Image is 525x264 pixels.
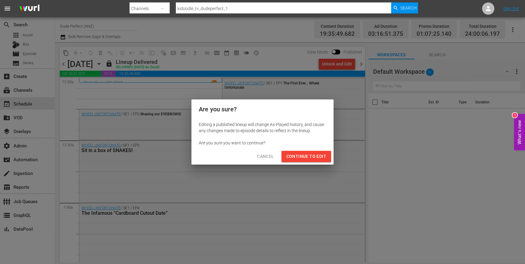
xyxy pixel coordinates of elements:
[514,114,525,150] button: Open Feedback Widget
[252,151,279,162] button: Cancel
[15,2,44,16] img: ans4CAIJ8jUAAAAAAAAAAAAAAAAAAAAAAAAgQb4GAAAAAAAAAAAAAAAAAAAAAAAAJMjXAAAAAAAAAAAAAAAAAAAAAAAAgAT5G...
[512,113,517,117] div: 1
[4,5,11,12] span: menu
[400,2,417,13] span: Search
[199,104,326,114] h2: Are you sure?
[199,140,326,146] div: Are you sure you want to continue?
[503,6,519,11] a: Sign Out
[199,121,326,134] div: Editing a published lineup will change As-Played history, and cause any changes made to episode d...
[257,153,274,160] span: Cancel
[286,153,326,160] span: Continue to Edit
[281,151,331,162] button: Continue to Edit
